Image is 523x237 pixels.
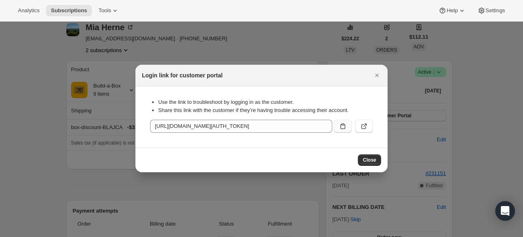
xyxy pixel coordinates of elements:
span: Subscriptions [51,7,87,14]
button: Close [358,154,381,166]
button: Help [434,5,471,16]
span: Settings [486,7,505,14]
li: Share this link with the customer if they’re having trouble accessing their account. [158,106,373,114]
div: Open Intercom Messenger [495,201,515,221]
span: Analytics [18,7,39,14]
button: Subscriptions [46,5,92,16]
h2: Login link for customer portal [142,71,222,79]
span: Close [363,157,376,163]
button: Settings [473,5,510,16]
button: Analytics [13,5,44,16]
li: Use the link to troubleshoot by logging in as the customer. [158,98,373,106]
button: Tools [94,5,124,16]
span: Tools [98,7,111,14]
span: Help [447,7,458,14]
button: Close [371,70,383,81]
